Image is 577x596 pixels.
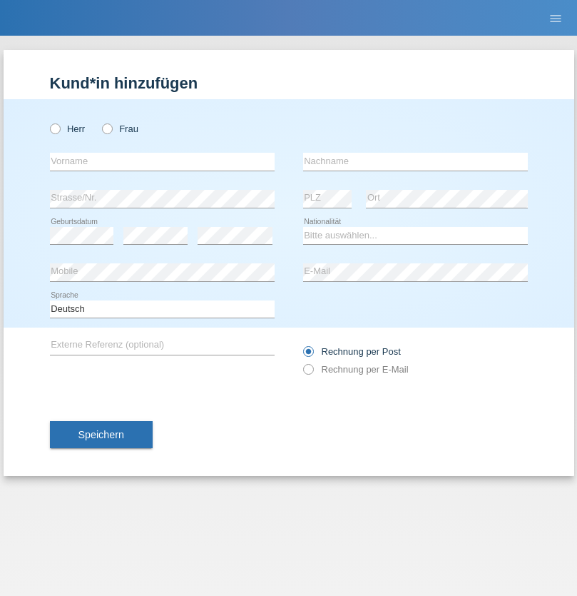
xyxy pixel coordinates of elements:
a: menu [541,14,570,22]
label: Rechnung per E-Mail [303,364,409,375]
i: menu [548,11,563,26]
label: Rechnung per Post [303,346,401,357]
label: Frau [102,123,138,134]
h1: Kund*in hinzufügen [50,74,528,92]
label: Herr [50,123,86,134]
button: Speichern [50,421,153,448]
input: Rechnung per E-Mail [303,364,312,382]
input: Frau [102,123,111,133]
span: Speichern [78,429,124,440]
input: Herr [50,123,59,133]
input: Rechnung per Post [303,346,312,364]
